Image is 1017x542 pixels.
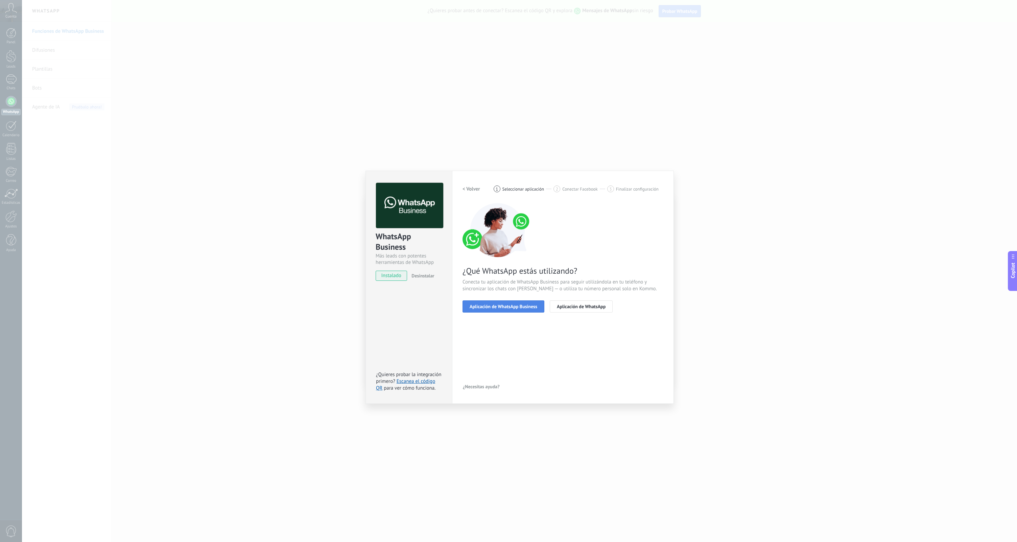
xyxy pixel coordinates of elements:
[463,186,480,192] h2: < Volver
[463,381,500,392] button: ¿Necesitas ayuda?
[384,385,435,391] span: para ver cómo funciona.
[463,384,500,389] span: ¿Necesitas ayuda?
[550,300,613,313] button: Aplicación de WhatsApp
[616,187,659,192] span: Finalizar configuración
[502,187,544,192] span: Seleccionar aplicación
[376,271,407,281] span: instalado
[376,378,435,391] a: Escanea el código QR
[496,186,498,192] span: 1
[463,183,480,195] button: < Volver
[562,187,598,192] span: Conectar Facebook
[409,271,434,281] button: Desinstalar
[463,266,663,276] span: ¿Qué WhatsApp estás utilizando?
[463,300,544,313] button: Aplicación de WhatsApp Business
[1010,263,1016,278] span: Copilot
[376,231,442,253] div: WhatsApp Business
[463,203,534,257] img: connect number
[557,304,606,309] span: Aplicación de WhatsApp
[376,183,443,228] img: logo_main.png
[463,279,663,292] span: Conecta tu aplicación de WhatsApp Business para seguir utilizándola en tu teléfono y sincronizar ...
[609,186,612,192] span: 3
[556,186,558,192] span: 2
[376,371,442,385] span: ¿Quieres probar la integración primero?
[376,253,442,266] div: Más leads con potentes herramientas de WhatsApp
[411,273,434,279] span: Desinstalar
[470,304,537,309] span: Aplicación de WhatsApp Business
